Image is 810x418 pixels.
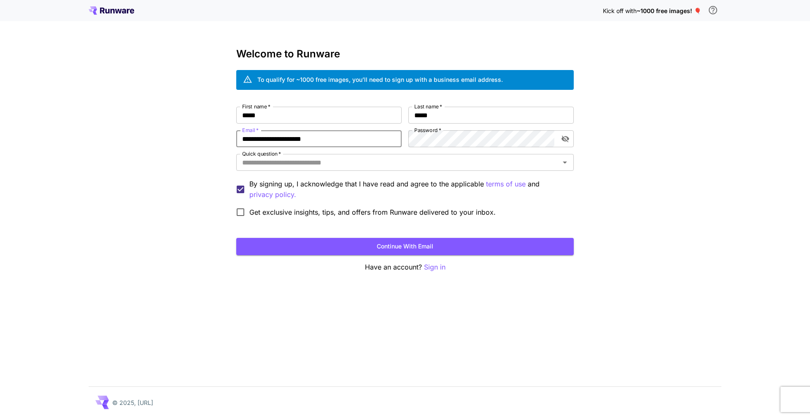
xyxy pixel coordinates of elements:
label: First name [242,103,270,110]
button: In order to qualify for free credit, you need to sign up with a business email address and click ... [705,2,721,19]
p: By signing up, I acknowledge that I have read and agree to the applicable and [249,179,567,200]
p: Have an account? [236,262,574,272]
p: privacy policy. [249,189,296,200]
button: By signing up, I acknowledge that I have read and agree to the applicable terms of use and [249,189,296,200]
label: Last name [414,103,442,110]
label: Email [242,127,259,134]
button: toggle password visibility [558,131,573,146]
span: Kick off with [603,7,637,14]
p: terms of use [486,179,526,189]
span: Get exclusive insights, tips, and offers from Runware delivered to your inbox. [249,207,496,217]
button: By signing up, I acknowledge that I have read and agree to the applicable and privacy policy. [486,179,526,189]
button: Continue with email [236,238,574,255]
div: To qualify for ~1000 free images, you’ll need to sign up with a business email address. [257,75,503,84]
button: Open [559,156,571,168]
button: Sign in [424,262,445,272]
label: Password [414,127,441,134]
span: ~1000 free images! 🎈 [637,7,701,14]
h3: Welcome to Runware [236,48,574,60]
p: © 2025, [URL] [112,398,153,407]
label: Quick question [242,150,281,157]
